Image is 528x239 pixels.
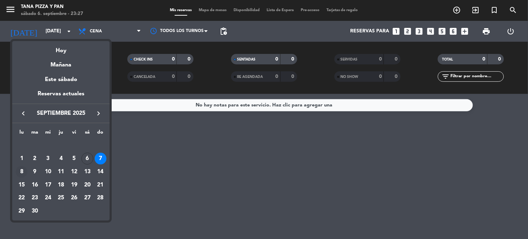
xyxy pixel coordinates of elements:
[94,152,107,165] td: 7 de septiembre de 2025
[28,205,41,218] td: 30 de septiembre de 2025
[68,128,81,139] th: viernes
[42,153,54,165] div: 3
[55,128,68,139] th: jueves
[81,152,94,165] td: 6 de septiembre de 2025
[12,89,110,104] div: Reservas actuales
[94,165,107,178] td: 14 de septiembre de 2025
[12,70,110,89] div: Este sábado
[41,178,55,192] td: 17 de septiembre de 2025
[55,191,68,205] td: 25 de septiembre de 2025
[15,128,28,139] th: lunes
[81,179,93,191] div: 20
[68,179,80,191] div: 19
[15,165,28,178] td: 8 de septiembre de 2025
[81,165,94,178] td: 13 de septiembre de 2025
[95,153,107,165] div: 7
[81,128,94,139] th: sábado
[15,205,28,218] td: 29 de septiembre de 2025
[15,152,28,165] td: 1 de septiembre de 2025
[55,152,68,165] td: 4 de septiembre de 2025
[28,178,41,192] td: 16 de septiembre de 2025
[15,191,28,205] td: 22 de septiembre de 2025
[29,153,41,165] div: 2
[17,109,30,118] button: keyboard_arrow_left
[95,192,107,204] div: 28
[30,109,92,118] span: septiembre 2025
[94,191,107,205] td: 28 de septiembre de 2025
[68,191,81,205] td: 26 de septiembre de 2025
[55,153,67,165] div: 4
[29,192,41,204] div: 23
[16,205,27,217] div: 29
[42,192,54,204] div: 24
[19,109,27,118] i: keyboard_arrow_left
[42,166,54,178] div: 10
[81,191,94,205] td: 27 de septiembre de 2025
[94,178,107,192] td: 21 de septiembre de 2025
[28,152,41,165] td: 2 de septiembre de 2025
[81,192,93,204] div: 27
[29,179,41,191] div: 16
[16,166,27,178] div: 8
[68,152,81,165] td: 5 de septiembre de 2025
[41,191,55,205] td: 24 de septiembre de 2025
[41,165,55,178] td: 10 de septiembre de 2025
[28,191,41,205] td: 23 de septiembre de 2025
[68,192,80,204] div: 26
[55,165,68,178] td: 11 de septiembre de 2025
[16,179,27,191] div: 15
[95,166,107,178] div: 14
[92,109,105,118] button: keyboard_arrow_right
[12,55,110,70] div: Mañana
[16,153,27,165] div: 1
[29,166,41,178] div: 9
[68,153,80,165] div: 5
[95,179,107,191] div: 21
[55,178,68,192] td: 18 de septiembre de 2025
[55,192,67,204] div: 25
[55,179,67,191] div: 18
[15,178,28,192] td: 15 de septiembre de 2025
[94,109,103,118] i: keyboard_arrow_right
[16,192,27,204] div: 22
[41,152,55,165] td: 3 de septiembre de 2025
[81,166,93,178] div: 13
[68,178,81,192] td: 19 de septiembre de 2025
[81,178,94,192] td: 20 de septiembre de 2025
[42,179,54,191] div: 17
[68,165,81,178] td: 12 de septiembre de 2025
[15,139,107,152] td: SEP.
[41,128,55,139] th: miércoles
[55,166,67,178] div: 11
[94,128,107,139] th: domingo
[68,166,80,178] div: 12
[12,41,110,55] div: Hoy
[28,165,41,178] td: 9 de septiembre de 2025
[29,205,41,217] div: 30
[81,153,93,165] div: 6
[28,128,41,139] th: martes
